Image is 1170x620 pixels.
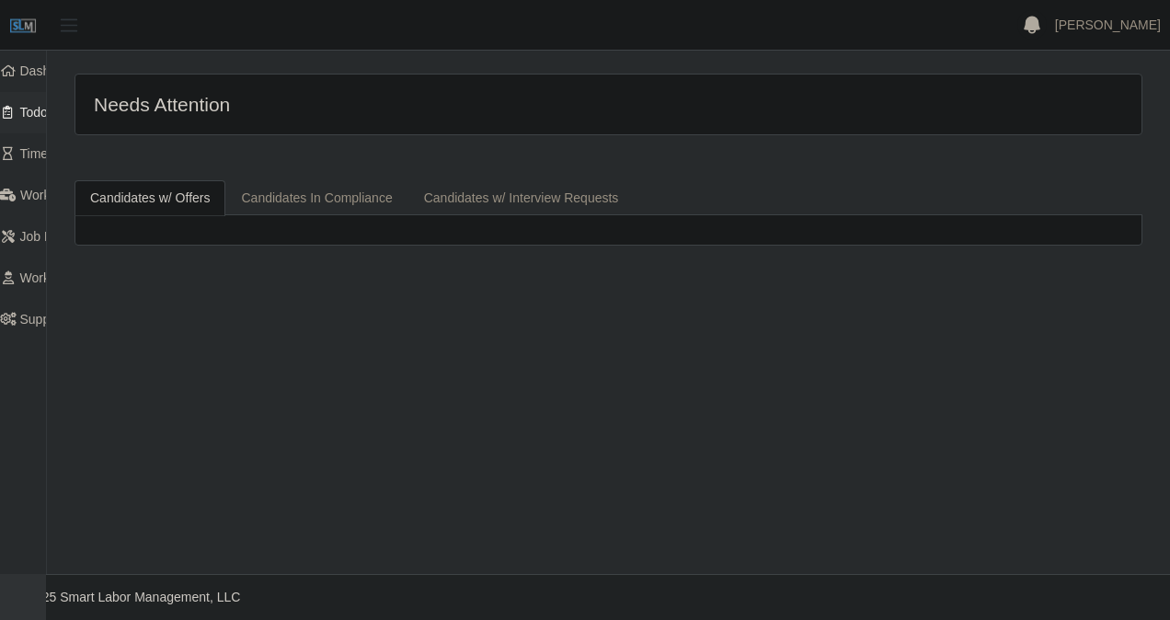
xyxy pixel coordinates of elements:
[408,180,635,216] a: Candidates w/ Interview Requests
[9,12,37,40] img: SLM Logo
[20,229,99,244] span: Job Requests
[20,312,118,327] span: Supplier Settings
[75,180,225,216] a: Candidates w/ Offers
[94,93,507,116] h4: Needs Attention
[20,105,48,120] span: Todo
[20,63,84,78] span: Dashboard
[20,146,86,161] span: Timesheets
[1055,16,1161,35] a: [PERSON_NAME]
[15,590,240,604] span: © 2025 Smart Labor Management, LLC
[225,180,407,216] a: Candidates In Compliance
[20,270,68,285] span: Workers
[20,188,131,202] span: Worker Timesheets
